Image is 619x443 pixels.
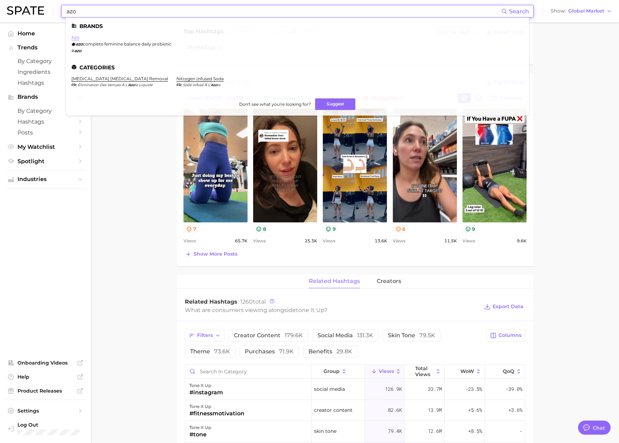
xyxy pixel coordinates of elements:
span: +3.6% [508,406,522,414]
button: 7 [183,225,199,233]
a: [MEDICAL_DATA] [MEDICAL_DATA] removal [71,76,168,81]
a: by Category [6,105,85,116]
button: group [312,365,365,379]
span: 25.3k [305,237,317,245]
div: tone it up [189,381,223,390]
a: Hashtags [6,116,85,127]
span: 82.6k [388,406,402,414]
span: creators [377,278,401,284]
span: soda infusé à l' [183,83,211,87]
span: 33.7m [428,385,442,393]
span: social media [318,333,373,338]
span: 65.7k [235,237,248,245]
span: Spotlight [18,158,74,165]
em: azo [128,83,134,87]
img: SPATE [7,6,44,15]
button: Suggest [315,98,355,110]
span: benefits [308,349,352,354]
span: 1260 [240,298,253,305]
span: Views [462,237,475,245]
button: Trends [6,42,85,53]
span: complete feminine balance daily probiotic [83,41,172,47]
em: azo [76,41,83,47]
div: #fitnessmotivation [189,409,244,418]
em: azo [211,83,217,87]
button: Views [365,365,405,379]
span: Help [18,374,74,380]
span: QoQ [503,368,514,374]
span: Show more posts [194,251,237,257]
span: Ingredients [18,69,74,75]
span: Don't see what you're looking for? [239,102,311,107]
a: Ingredients [6,67,85,77]
span: 13.9m [428,406,442,414]
span: social media [314,385,345,393]
span: by Category [18,108,74,114]
span: group [324,368,340,374]
a: Home [6,28,85,39]
span: 13.6k [375,237,387,245]
span: Export Data [493,304,523,310]
span: +5.6% [468,406,482,414]
span: related hashtags [309,278,360,284]
button: Show more posts [183,249,239,259]
span: Columns [499,332,521,338]
span: 131.3k [357,332,373,339]
span: total [240,298,266,305]
span: by Category [18,58,74,64]
button: Columns [486,330,525,341]
a: Product Releases [6,386,85,396]
li: Brands [71,23,523,29]
span: fr [71,83,78,87]
span: Search [509,8,529,15]
div: #tone [189,430,211,439]
a: by Category [6,56,85,67]
span: 12.6m [428,427,442,435]
a: azo [71,35,79,40]
span: Brands [18,94,74,100]
span: 11.5k [444,237,457,245]
a: My Watchlist [6,141,85,152]
span: 79.5k [419,332,435,339]
span: My Watchlist [18,144,74,150]
span: 73.6k [214,348,230,355]
span: +8.5% [468,427,482,435]
span: creator content [234,333,303,338]
span: skin tone [314,427,336,435]
button: Total Views [405,365,445,379]
a: Hashtags [6,77,85,88]
div: #instagram [189,388,223,397]
span: Views [393,237,405,245]
button: 6 [393,225,409,233]
span: skin tone [388,333,435,338]
span: te liquide [134,83,153,87]
button: Export Data [482,302,525,312]
span: Filters [197,332,213,338]
span: 179.6k [285,332,303,339]
a: Log out. Currently logged in with e-mail yumi.toki@spate.nyc. [6,420,85,437]
button: tone it up#fitnessmotivationcreator content82.6k13.9m+5.6%+3.6% [185,400,525,421]
span: Related Hashtags [185,298,237,305]
button: 8 [253,225,269,233]
span: -23.5% [465,385,482,393]
button: Industries [6,174,85,185]
button: 9 [323,225,339,233]
span: 79.4k [388,427,402,435]
a: Spotlight [6,156,85,167]
button: Brands [6,92,85,102]
a: Posts [6,127,85,138]
li: Categories [71,64,523,70]
span: te [217,83,221,87]
em: azo [74,48,82,53]
div: tone it up [189,423,211,432]
span: Industries [18,176,74,182]
span: Trends [18,44,74,51]
span: Views [253,237,266,245]
span: -39.0% [506,385,522,393]
span: élimination des verrues à l' [78,83,128,87]
button: ShowGlobal Market [549,7,614,16]
span: Views [379,368,394,374]
span: Posts [18,129,74,136]
span: 9.6k [517,237,527,245]
span: 29.8k [336,348,352,355]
